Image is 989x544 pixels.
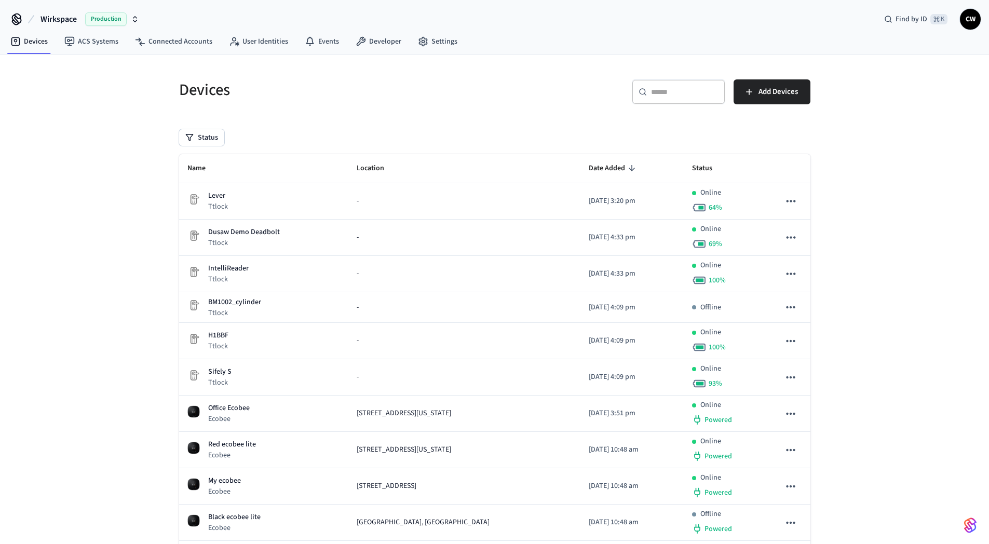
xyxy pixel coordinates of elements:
[589,302,675,313] p: [DATE] 4:09 pm
[357,408,451,419] span: [STREET_ADDRESS][US_STATE]
[208,227,280,238] p: Dusaw Demo Deadbolt
[357,372,359,383] span: -
[187,369,200,382] img: Placeholder Lock Image
[700,327,721,338] p: Online
[758,85,798,99] span: Add Devices
[734,79,810,104] button: Add Devices
[208,297,261,308] p: BM1002_cylinder
[187,442,200,454] img: ecobee_lite_3
[930,14,947,24] span: ⌘ K
[357,517,490,528] span: [GEOGRAPHIC_DATA], [GEOGRAPHIC_DATA]
[208,263,249,274] p: IntelliReader
[208,341,228,351] p: Ttlock
[208,512,261,523] p: Black ecobee lite
[964,517,977,534] img: SeamLogoGradient.69752ec5.svg
[208,523,261,533] p: Ecobee
[589,408,675,419] p: [DATE] 3:51 pm
[2,32,56,51] a: Devices
[960,9,981,30] button: CW
[208,414,250,424] p: Ecobee
[208,475,241,486] p: My ecobee
[347,32,410,51] a: Developer
[208,403,250,414] p: Office Ecobee
[709,202,722,213] span: 64 %
[357,268,359,279] span: -
[187,266,200,278] img: Placeholder Lock Image
[357,444,451,455] span: [STREET_ADDRESS][US_STATE]
[208,191,228,201] p: Lever
[187,333,200,345] img: Placeholder Lock Image
[208,486,241,497] p: Ecobee
[705,451,732,461] span: Powered
[589,196,675,207] p: [DATE] 3:20 pm
[40,13,77,25] span: Wirkspace
[589,444,675,455] p: [DATE] 10:48 am
[700,260,721,271] p: Online
[187,299,200,311] img: Placeholder Lock Image
[357,481,416,492] span: [STREET_ADDRESS]
[700,472,721,483] p: Online
[357,335,359,346] span: -
[589,160,639,176] span: Date Added
[700,400,721,411] p: Online
[700,363,721,374] p: Online
[208,238,280,248] p: Ttlock
[85,12,127,26] span: Production
[589,232,675,243] p: [DATE] 4:33 pm
[876,10,956,29] div: Find by ID⌘ K
[896,14,927,24] span: Find by ID
[589,268,675,279] p: [DATE] 4:33 pm
[221,32,296,51] a: User Identities
[208,274,249,284] p: Ttlock
[410,32,466,51] a: Settings
[705,524,732,534] span: Powered
[589,517,675,528] p: [DATE] 10:48 am
[357,302,359,313] span: -
[208,330,228,341] p: H1BBF
[208,201,228,212] p: Ttlock
[127,32,221,51] a: Connected Accounts
[179,79,489,101] h5: Devices
[705,415,732,425] span: Powered
[700,187,721,198] p: Online
[709,239,722,249] span: 69 %
[709,342,726,352] span: 100 %
[961,10,980,29] span: CW
[56,32,127,51] a: ACS Systems
[692,160,726,176] span: Status
[208,308,261,318] p: Ttlock
[700,302,721,313] p: Offline
[700,436,721,447] p: Online
[296,32,347,51] a: Events
[187,160,219,176] span: Name
[589,481,675,492] p: [DATE] 10:48 am
[357,160,398,176] span: Location
[700,224,721,235] p: Online
[357,196,359,207] span: -
[187,229,200,242] img: Placeholder Lock Image
[589,372,675,383] p: [DATE] 4:09 pm
[187,514,200,527] img: ecobee_lite_3
[208,377,232,388] p: Ttlock
[179,129,224,146] button: Status
[709,378,722,389] span: 93 %
[709,275,726,285] span: 100 %
[705,487,732,498] span: Powered
[589,335,675,346] p: [DATE] 4:09 pm
[208,450,256,460] p: Ecobee
[187,193,200,206] img: Placeholder Lock Image
[357,232,359,243] span: -
[700,509,721,520] p: Offline
[187,405,200,418] img: ecobee_lite_3
[187,478,200,491] img: ecobee_lite_3
[208,439,256,450] p: Red ecobee lite
[208,366,232,377] p: Sifely S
